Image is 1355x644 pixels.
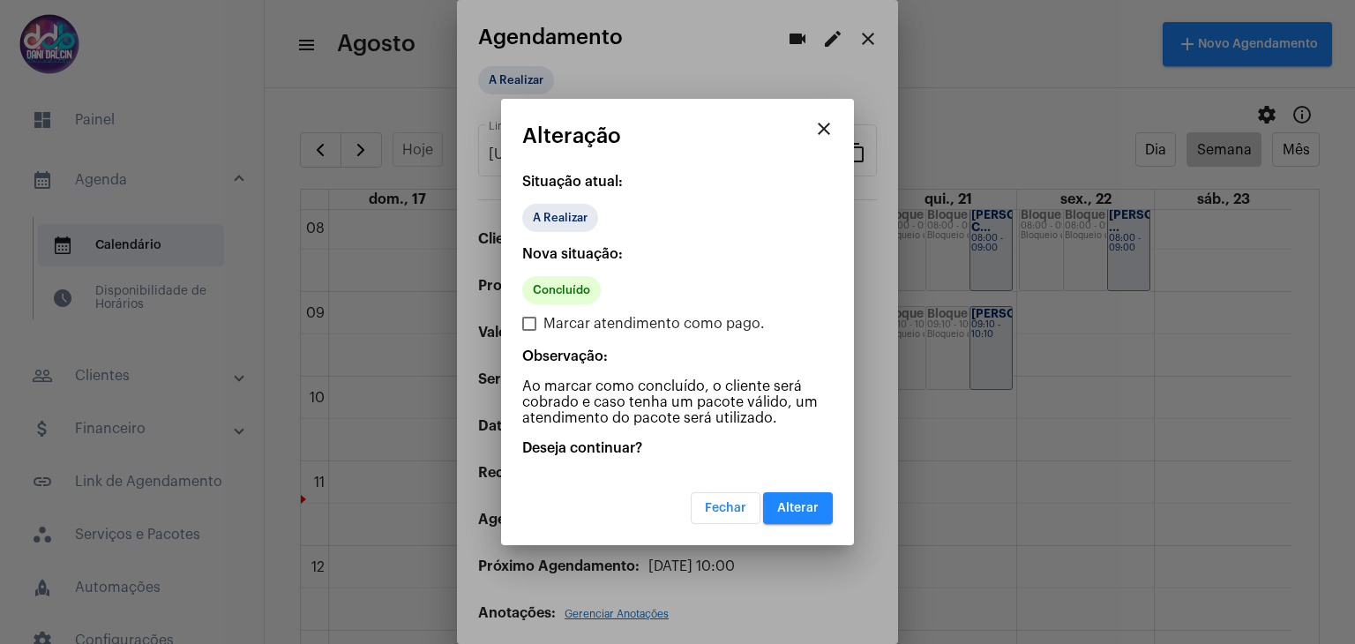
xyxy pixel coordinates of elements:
span: Alterar [777,502,819,514]
span: Alteração [522,124,621,147]
span: Fechar [705,502,746,514]
mat-icon: close [813,118,835,139]
button: Alterar [763,492,833,524]
button: Fechar [691,492,760,524]
p: Situação atual: [522,174,833,190]
mat-chip: A Realizar [522,204,598,232]
p: Deseja continuar? [522,440,833,456]
p: Ao marcar como concluído, o cliente será cobrado e caso tenha um pacote válido, um atendimento do... [522,378,833,426]
p: Nova situação: [522,246,833,262]
mat-chip: Concluído [522,276,601,304]
p: Observação: [522,348,833,364]
span: Marcar atendimento como pago. [543,313,765,334]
